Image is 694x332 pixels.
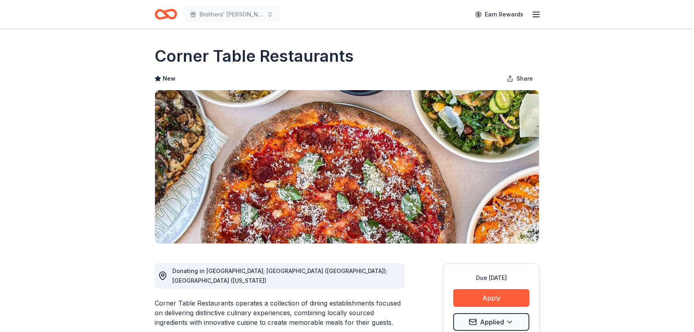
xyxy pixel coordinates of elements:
[163,74,176,83] span: New
[453,313,529,331] button: Applied
[200,10,264,19] span: Brothers' [PERSON_NAME] Mistletoe & Mezze Fundraiser
[480,317,504,327] span: Applied
[155,5,177,24] a: Home
[500,71,539,87] button: Share
[172,267,387,284] span: Donating in [GEOGRAPHIC_DATA]; [GEOGRAPHIC_DATA] ([GEOGRAPHIC_DATA]); [GEOGRAPHIC_DATA] ([US_STATE])
[155,90,539,243] img: Image for Corner Table Restaurants
[516,74,533,83] span: Share
[453,289,529,307] button: Apply
[453,273,529,283] div: Due [DATE]
[155,298,405,327] div: Corner Table Restaurants operates a collection of dining establishments focused on delivering dis...
[155,45,354,67] h1: Corner Table Restaurants
[184,6,280,22] button: Brothers' [PERSON_NAME] Mistletoe & Mezze Fundraiser
[470,7,528,22] a: Earn Rewards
